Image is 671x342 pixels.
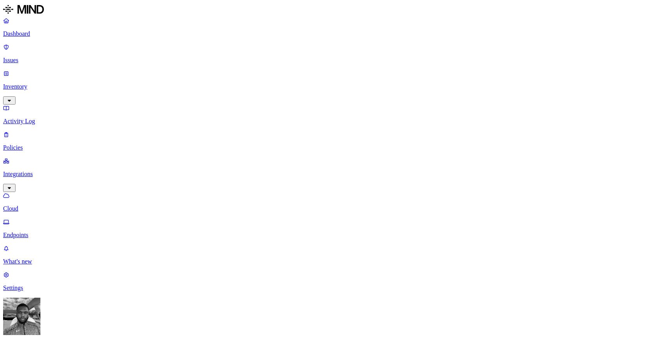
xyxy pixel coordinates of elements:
p: Inventory [3,83,668,90]
a: Inventory [3,70,668,103]
a: MIND [3,3,668,17]
p: Issues [3,57,668,64]
a: Endpoints [3,218,668,239]
a: Settings [3,271,668,291]
p: What's new [3,258,668,265]
a: Issues [3,44,668,64]
p: Integrations [3,171,668,178]
p: Cloud [3,205,668,212]
a: What's new [3,245,668,265]
img: MIND [3,3,44,16]
a: Cloud [3,192,668,212]
p: Settings [3,284,668,291]
a: Activity Log [3,105,668,125]
a: Dashboard [3,17,668,37]
p: Activity Log [3,118,668,125]
img: Cameron White [3,298,40,335]
a: Policies [3,131,668,151]
p: Policies [3,144,668,151]
p: Endpoints [3,232,668,239]
p: Dashboard [3,30,668,37]
a: Integrations [3,157,668,191]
